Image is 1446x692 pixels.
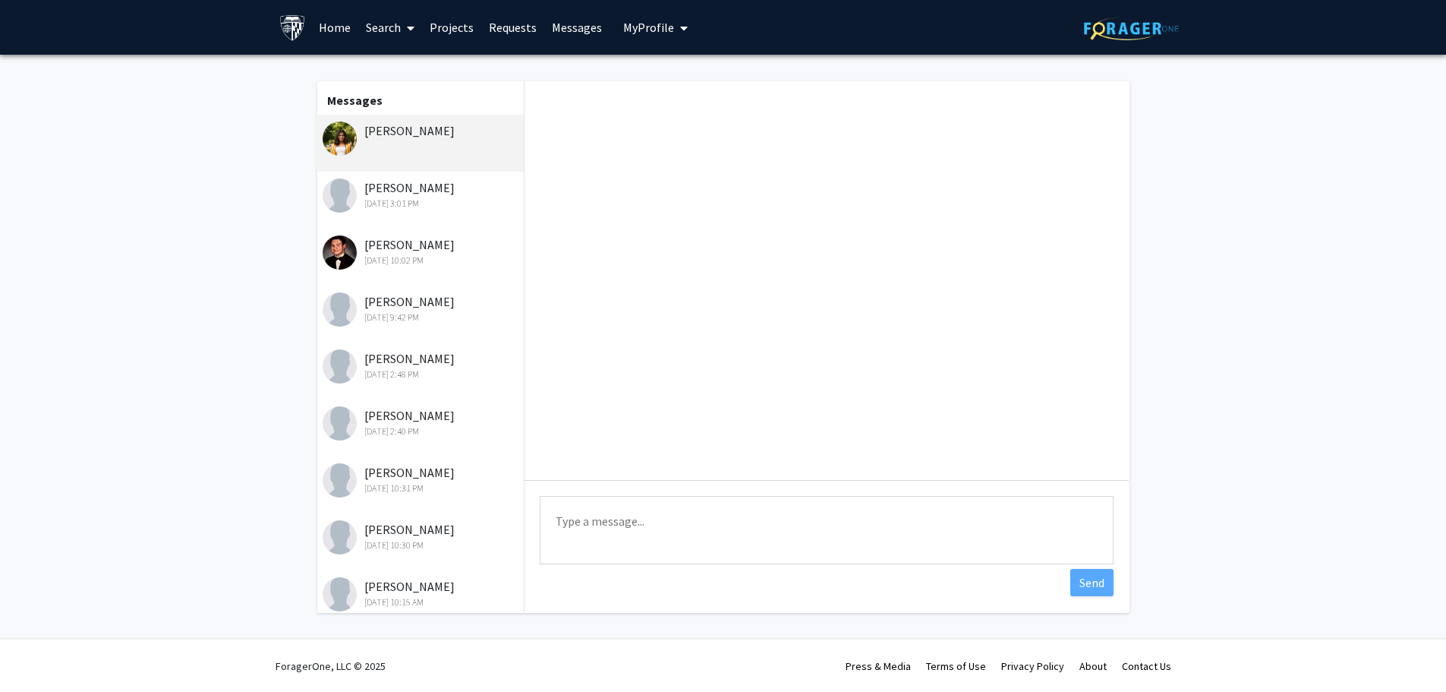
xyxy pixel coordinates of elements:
[422,1,481,54] a: Projects
[323,292,357,327] img: Aarushi Pandey
[323,539,521,552] div: [DATE] 10:30 PM
[358,1,422,54] a: Search
[323,520,521,552] div: [PERSON_NAME]
[323,482,521,495] div: [DATE] 10:31 PM
[323,197,521,210] div: [DATE] 3:01 PM
[323,463,357,498] img: Thy Tran
[323,577,357,611] img: Vani Padmakumar
[1084,17,1179,40] img: ForagerOne Logo
[323,520,357,555] img: pooja prasad
[323,596,521,609] div: [DATE] 10:15 AM
[926,659,986,673] a: Terms of Use
[1001,659,1064,673] a: Privacy Policy
[323,349,521,381] div: [PERSON_NAME]
[311,1,358,54] a: Home
[540,496,1114,564] textarea: Message
[323,179,521,210] div: [PERSON_NAME]
[323,368,521,381] div: [DATE] 2:48 PM
[11,624,65,681] iframe: Chat
[323,463,521,495] div: [PERSON_NAME]
[481,1,544,54] a: Requests
[1070,569,1114,596] button: Send
[1122,659,1171,673] a: Contact Us
[323,254,521,267] div: [DATE] 10:02 PM
[323,406,357,441] img: Suhani Govind
[279,14,306,41] img: Johns Hopkins University Logo
[323,179,357,213] img: FLAVIA OJAMBO
[323,577,521,609] div: [PERSON_NAME]
[323,122,357,156] img: Richa Kakde
[623,20,674,35] span: My Profile
[846,659,911,673] a: Press & Media
[544,1,610,54] a: Messages
[323,349,357,384] img: Paul Baka
[323,292,521,324] div: [PERSON_NAME]
[323,122,521,140] div: [PERSON_NAME]
[323,406,521,438] div: [PERSON_NAME]
[323,311,521,324] div: [DATE] 9:42 PM
[327,93,383,108] b: Messages
[323,425,521,438] div: [DATE] 2:40 PM
[323,235,357,270] img: Will Taggart
[1079,659,1107,673] a: About
[323,235,521,267] div: [PERSON_NAME]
